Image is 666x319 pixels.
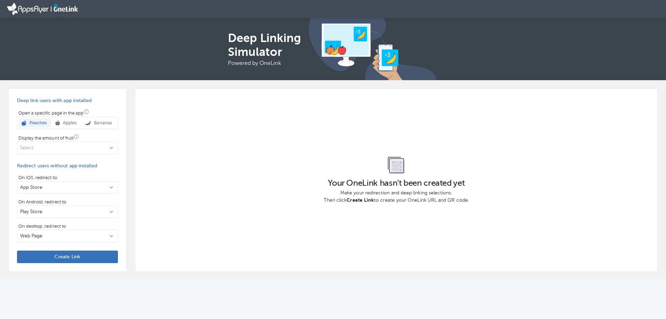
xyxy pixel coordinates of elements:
p: Make your redirection and deep linking selections. Then click to create your OneLink URL and QR c... [324,190,469,204]
p: App Store [20,184,106,191]
button: On desktop, redirect to [17,230,118,242]
p: Display the amount of fruit [17,134,118,142]
p: On desktop, redirect to [17,223,118,230]
button: [object Object] [17,142,118,154]
p: Bananas [91,119,112,126]
button: Bananas [82,118,116,127]
p: Apples [60,119,77,126]
p: Peaches [27,119,47,126]
p: On Android, redirect to [17,199,118,205]
b: Create Link [347,197,374,203]
button: Create Link [17,251,118,263]
button: On Android, redirect to [17,205,118,218]
p: Open a specific page in the app [17,109,118,117]
p: Redirect users without app installed [17,162,118,169]
h6: Powered by OneLink [228,59,306,67]
span: Create Link [23,253,112,260]
p: Deep link users with app installed [17,97,118,104]
button: Apples [52,118,81,127]
button: On iOS, redirect to: [17,181,118,194]
p: Play Store [20,208,106,215]
p: Web Page [20,233,106,240]
button: Peaches [19,118,51,127]
p: Select [20,144,106,151]
h4: Deep Linking Simulator [228,31,306,59]
h1: Your OneLink hasn't been created yet [328,178,464,188]
p: On iOS, redirect to: [17,174,118,181]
